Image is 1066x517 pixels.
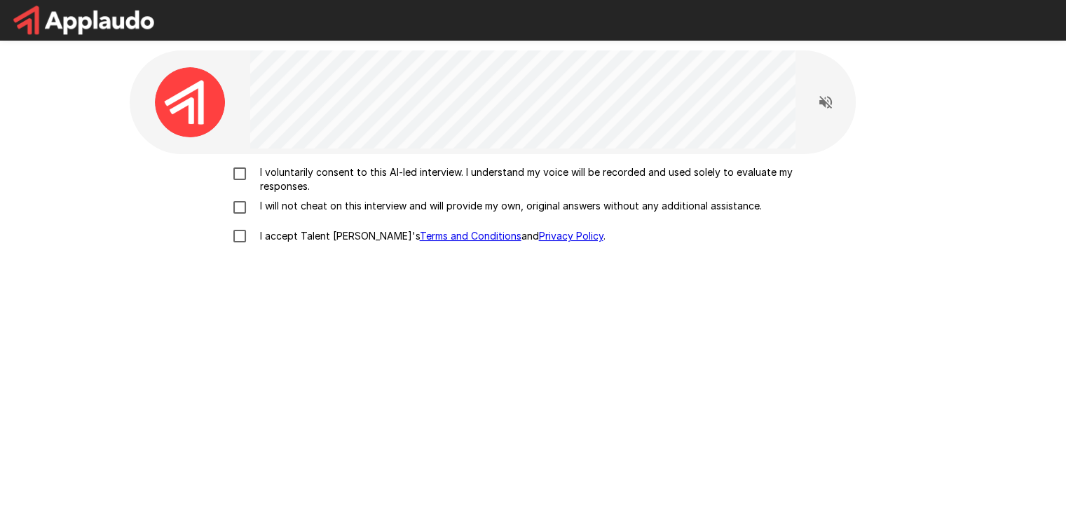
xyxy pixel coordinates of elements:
[539,230,603,242] a: Privacy Policy
[254,229,606,243] p: I accept Talent [PERSON_NAME]'s and .
[420,230,521,242] a: Terms and Conditions
[254,165,842,193] p: I voluntarily consent to this AI-led interview. I understand my voice will be recorded and used s...
[155,67,225,137] img: applaudo_avatar.png
[812,88,840,116] button: Read questions aloud
[254,199,762,213] p: I will not cheat on this interview and will provide my own, original answers without any addition...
